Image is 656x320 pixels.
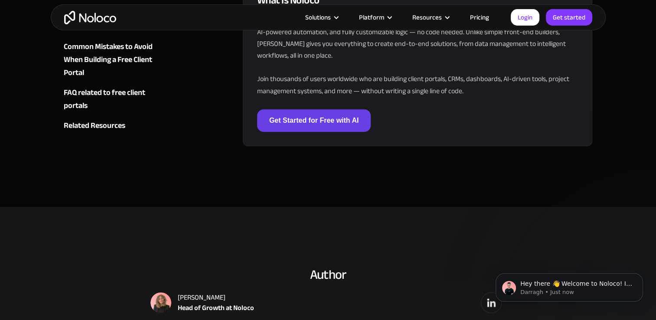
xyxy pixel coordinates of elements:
a: Get started [546,9,592,26]
div: [PERSON_NAME] [178,292,254,303]
div: Related Resources [64,119,125,132]
a: Login [511,9,539,26]
div: Platform [359,12,384,23]
a: FAQ related to free client portals [64,86,169,112]
a: home [64,11,116,24]
a: Pricing [459,12,500,23]
div: Resources [401,12,459,23]
a: Get Started for Free with AI [257,109,371,132]
div: Solutions [305,12,331,23]
div: Head of Growth at Noloco [178,303,254,313]
div: Platform [348,12,401,23]
h3: Author [150,265,506,284]
p: Noloco is a complete no-code platform that lets you build powerful business apps with integrated ... [257,14,578,97]
iframe: Intercom notifications message [483,255,656,316]
div: Solutions [294,12,348,23]
a: Related Resources [64,119,169,132]
div: Resources [412,12,442,23]
a: Common Mistakes to Avoid When Building a Free Client Portal [64,40,169,79]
